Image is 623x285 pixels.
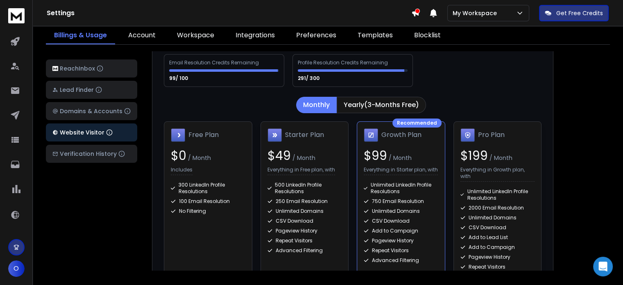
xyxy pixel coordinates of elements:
div: 300 LinkedIn Profile Resolutions [171,182,245,195]
div: CSV Download [460,224,535,231]
div: Add to Campaign [460,244,535,251]
div: 750 Email Resolution [364,198,438,205]
div: Unlimited Domains [460,214,535,221]
h1: Starter Plan [285,130,324,140]
div: 250 Email Resolution [267,198,342,205]
img: logo [8,8,25,23]
button: O [8,260,25,277]
div: Recommended [392,119,442,128]
span: / Month [186,154,211,162]
button: Lead Finder [46,81,137,99]
img: Starter Plan icon [267,128,282,142]
span: $ 0 [171,147,186,164]
span: $ 199 [460,147,488,164]
a: Templates [349,27,401,44]
div: Pageview History [460,254,535,260]
a: Workspace [169,27,222,44]
div: CSV Download [267,218,342,224]
div: 100 Email Resolution [171,198,245,205]
img: Growth Plan icon [364,128,378,142]
a: Preferences [288,27,344,44]
p: Everything in Free plan, with [267,166,335,175]
img: Pro Plan icon [460,128,475,142]
div: CSV Download [364,218,438,224]
div: Unlimited LinkedIn Profile Resolutions [460,188,535,201]
a: Account [120,27,164,44]
div: Add to Campaign [364,228,438,234]
div: Pageview History [267,228,342,234]
p: 99/ 100 [169,75,189,82]
span: / Month [291,154,315,162]
span: $ 49 [267,147,291,164]
div: No Filtering [171,208,245,214]
h1: Growth Plan [381,130,421,140]
button: Verification History [46,145,137,163]
a: Billings & Usage [46,27,115,44]
p: My Workspace [453,9,500,17]
p: Everything in Growth plan, with [460,166,535,182]
a: Blocklist [406,27,449,44]
span: $ 99 [364,147,387,164]
button: Website Visitor [46,123,137,141]
button: Monthly [296,97,337,113]
img: logo [52,66,58,71]
span: / Month [387,154,412,162]
div: Pageview History [364,237,438,244]
div: Profile Resolution Credits Remaining [298,59,389,66]
p: Includes [171,166,193,175]
p: 291/ 300 [298,75,321,82]
a: Integrations [227,27,283,44]
div: Open Intercom Messenger [593,257,613,276]
div: Advanced Filtering [267,247,342,254]
div: Email Resolution Credits Remaining [169,59,260,66]
button: Yearly(3-Months Free) [337,97,426,113]
img: Free Plan icon [171,128,185,142]
span: / Month [488,154,512,162]
div: Unlimited Domains [267,208,342,214]
button: ReachInbox [46,59,137,78]
div: 500 LinkedIn Profile Resolutions [267,182,342,195]
h1: Settings [47,8,411,18]
button: Get Free Credits [539,5,609,21]
button: Domains & Accounts [46,102,137,120]
h1: Pro Plan [478,130,505,140]
div: Unlimited LinkedIn Profile Resolutions [364,182,438,195]
div: Add to Lead List [460,234,535,241]
div: Repeat Visitors [460,264,535,270]
div: Unlimited Domains [364,208,438,214]
p: Everything in Starter plan, with [364,166,438,175]
div: Repeat Visitors [267,237,342,244]
p: Get Free Credits [556,9,603,17]
div: Advanced Filtering [364,257,438,264]
div: Repeat Visitors [364,247,438,254]
h1: Free Plan [188,130,219,140]
div: 2000 Email Resolution [460,205,535,211]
